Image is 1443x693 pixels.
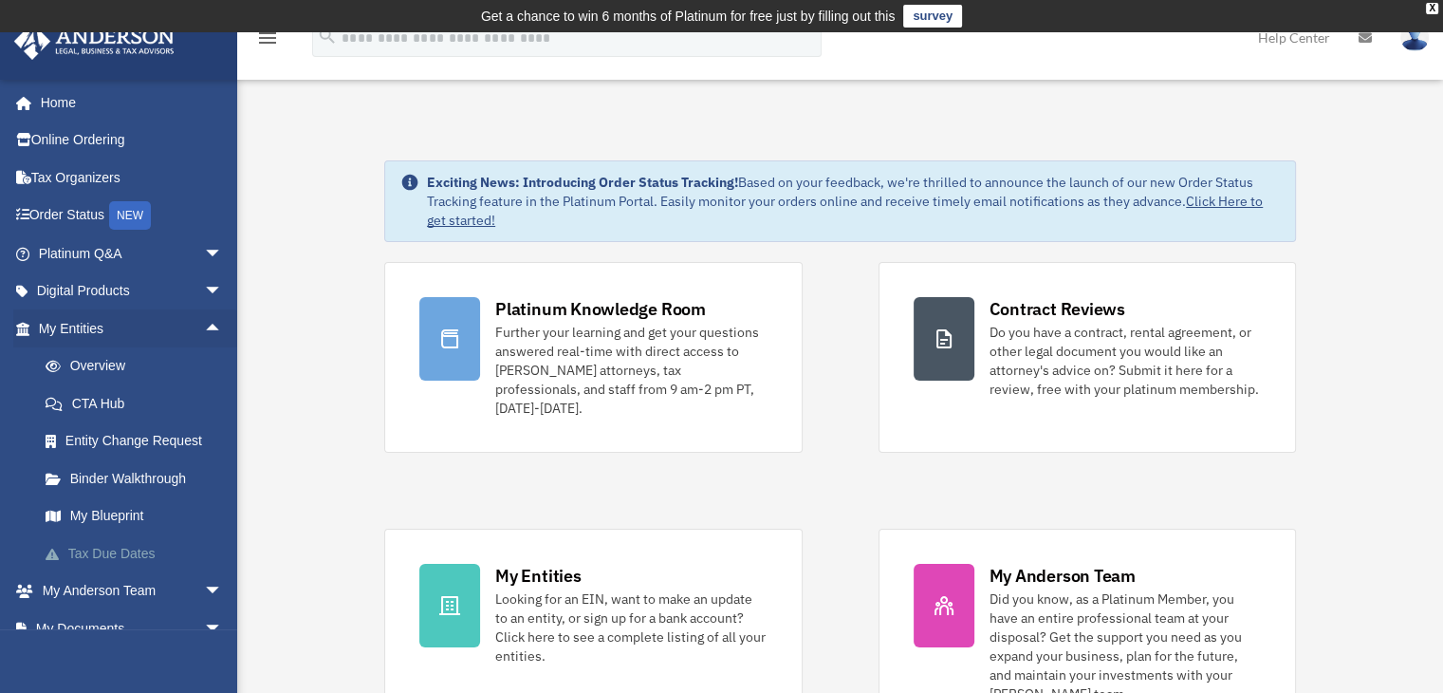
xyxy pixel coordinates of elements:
[109,201,151,230] div: NEW
[204,572,242,611] span: arrow_drop_down
[204,609,242,648] span: arrow_drop_down
[13,84,242,122] a: Home
[879,262,1296,453] a: Contract Reviews Do you have a contract, rental agreement, or other legal document you would like...
[990,297,1125,321] div: Contract Reviews
[256,33,279,49] a: menu
[495,297,706,321] div: Platinum Knowledge Room
[990,564,1136,588] div: My Anderson Team
[204,234,242,273] span: arrow_drop_down
[13,159,251,197] a: Tax Organizers
[9,23,180,60] img: Anderson Advisors Platinum Portal
[204,309,242,348] span: arrow_drop_up
[27,534,251,572] a: Tax Due Dates
[1426,3,1438,14] div: close
[317,26,338,47] i: search
[256,27,279,49] i: menu
[13,309,251,347] a: My Entitiesarrow_drop_up
[13,122,251,159] a: Online Ordering
[27,497,251,535] a: My Blueprint
[27,459,251,497] a: Binder Walkthrough
[13,197,251,235] a: Order StatusNEW
[903,5,962,28] a: survey
[495,590,767,665] div: Looking for an EIN, want to make an update to an entity, or sign up for a bank account? Click her...
[427,173,1280,230] div: Based on your feedback, we're thrilled to announce the launch of our new Order Status Tracking fe...
[27,347,251,385] a: Overview
[990,323,1261,399] div: Do you have a contract, rental agreement, or other legal document you would like an attorney's ad...
[204,272,242,311] span: arrow_drop_down
[27,422,251,460] a: Entity Change Request
[481,5,896,28] div: Get a chance to win 6 months of Platinum for free just by filling out this
[13,234,251,272] a: Platinum Q&Aarrow_drop_down
[13,272,251,310] a: Digital Productsarrow_drop_down
[13,609,251,647] a: My Documentsarrow_drop_down
[427,193,1263,229] a: Click Here to get started!
[1400,24,1429,51] img: User Pic
[27,384,251,422] a: CTA Hub
[13,572,251,610] a: My Anderson Teamarrow_drop_down
[384,262,802,453] a: Platinum Knowledge Room Further your learning and get your questions answered real-time with dire...
[495,564,581,588] div: My Entities
[427,174,738,191] strong: Exciting News: Introducing Order Status Tracking!
[495,323,767,418] div: Further your learning and get your questions answered real-time with direct access to [PERSON_NAM...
